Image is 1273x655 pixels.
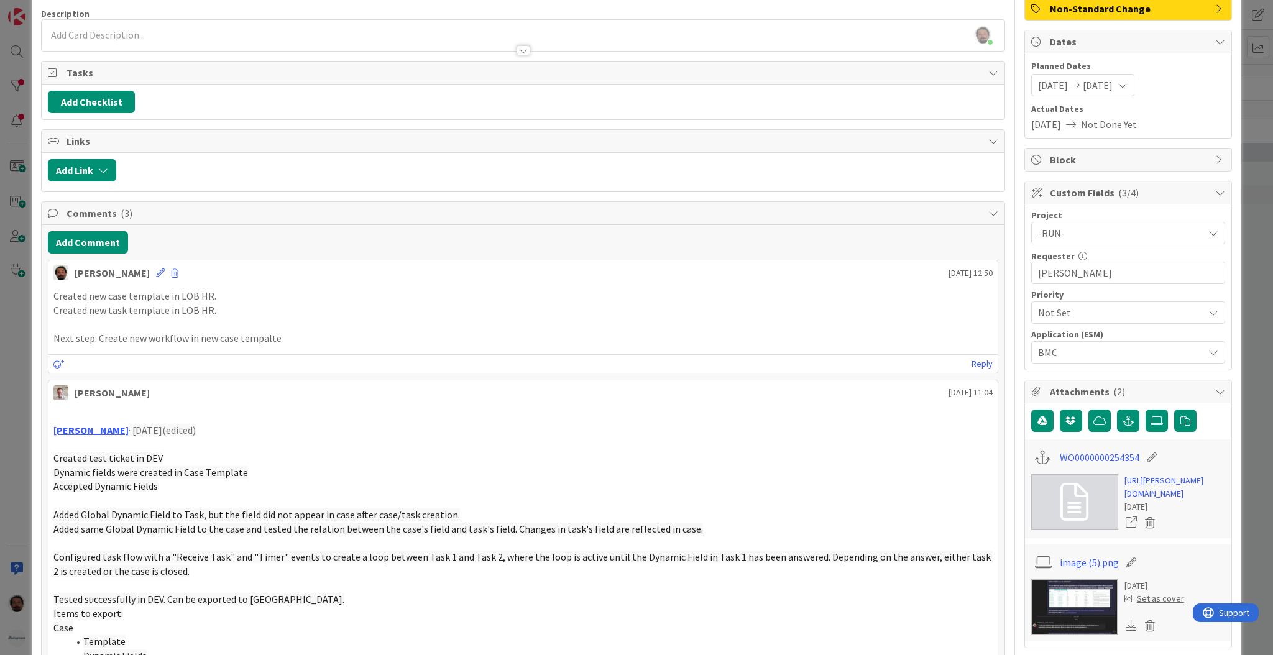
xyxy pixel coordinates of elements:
[1031,103,1225,116] span: Actual Dates
[1060,555,1119,570] a: image (5).png
[41,8,90,19] span: Description
[67,65,982,80] span: Tasks
[1124,592,1184,605] div: Set as cover
[1083,78,1113,93] span: [DATE]
[949,267,993,280] span: [DATE] 12:50
[75,265,150,280] div: [PERSON_NAME]
[1038,224,1197,242] span: -RUN-
[1113,385,1125,398] span: ( 2 )
[1060,450,1139,465] a: WO0000000254354
[1081,117,1137,132] span: Not Done Yet
[53,265,68,280] img: AC
[1050,185,1209,200] span: Custom Fields
[1124,515,1138,531] a: Open
[48,231,128,254] button: Add Comment
[1124,579,1184,592] div: [DATE]
[949,386,993,399] span: [DATE] 11:04
[1038,78,1068,93] span: [DATE]
[48,159,116,181] button: Add Link
[129,424,196,436] span: · [DATE](edited)
[974,26,991,44] img: OnCl7LGpK6aSgKCc2ZdSmTqaINaX6qd1.png
[1031,250,1075,262] label: Requester
[1038,304,1197,321] span: Not Set
[1038,344,1197,361] span: BMC
[53,466,248,479] span: Dynamic fields were created in Case Template
[53,508,460,521] span: Added Global Dynamic Field to Task, but the field did not appear in case after case/task creation.
[121,207,132,219] span: ( 3 )
[1031,211,1225,219] div: Project
[53,303,993,318] p: Created new task template in LOB HR.
[1031,330,1225,339] div: Application (ESM)
[83,635,126,648] span: Template
[53,424,129,436] a: [PERSON_NAME]
[53,385,68,400] img: Rd
[972,356,993,372] a: Reply
[1050,1,1209,16] span: Non-Standard Change
[1050,384,1209,399] span: Attachments
[1118,186,1139,199] span: ( 3/4 )
[1124,618,1138,634] div: Download
[67,206,982,221] span: Comments
[53,331,993,346] p: Next step: Create new workflow in new case tempalte
[1031,290,1225,299] div: Priority
[53,289,993,303] p: Created new case template in LOB HR.
[53,621,73,634] span: Case
[53,452,163,464] span: Created test ticket in DEV
[75,385,150,400] div: [PERSON_NAME]
[53,480,158,492] span: Accepted Dynamic Fields
[53,551,993,577] span: Configured task flow with a "Receive Task" and "Timer" events to create a loop between Task 1 and...
[1031,60,1225,73] span: Planned Dates
[1050,34,1209,49] span: Dates
[26,2,57,17] span: Support
[53,523,703,535] span: Added same Global Dynamic Field to the case and tested the relation between the case's field and ...
[1050,152,1209,167] span: Block
[53,593,344,605] span: Tested successfully in DEV. Can be exported to [GEOGRAPHIC_DATA].
[1124,500,1225,513] div: [DATE]
[53,607,123,620] span: Items to export:
[1031,117,1061,132] span: [DATE]
[1124,474,1225,500] a: [URL][PERSON_NAME][DOMAIN_NAME]
[48,91,135,113] button: Add Checklist
[67,134,982,149] span: Links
